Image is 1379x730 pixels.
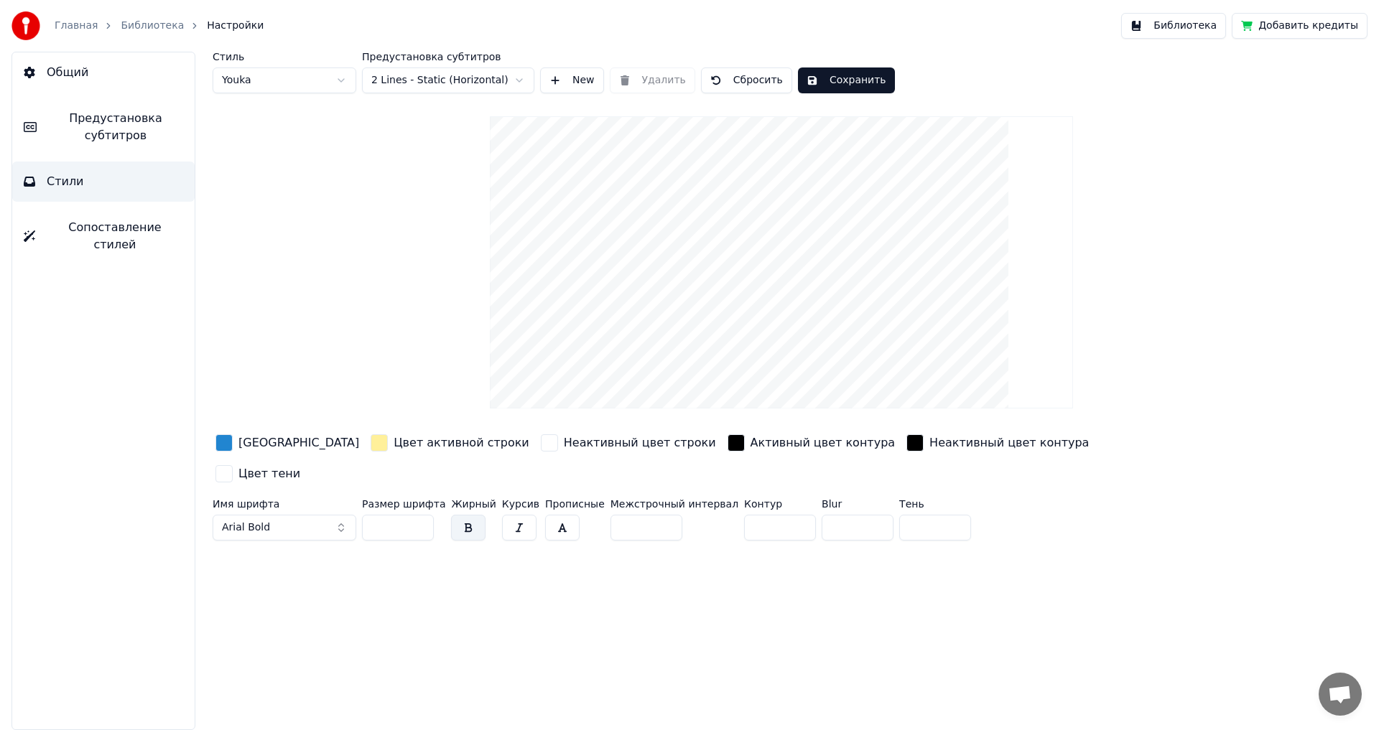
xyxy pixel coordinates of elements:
div: Активный цвет контура [751,434,896,451]
span: Предустановка субтитров [48,110,183,144]
div: Цвет активной строки [394,434,529,451]
label: Прописные [545,499,605,509]
label: Имя шрифта [213,499,356,509]
button: Общий [12,52,195,93]
button: Сбросить [701,67,792,93]
span: Сопоставление стилей [47,219,183,253]
nav: breadcrumb [55,19,264,33]
span: Стили [47,173,84,190]
a: Библиотека [121,19,184,33]
div: Открытый чат [1319,673,1362,716]
span: Настройки [207,19,264,33]
div: Неактивный цвет контура [929,434,1089,451]
span: Arial Bold [222,520,270,535]
label: Жирный [451,499,496,509]
label: Blur [822,499,893,509]
label: Курсив [502,499,539,509]
button: Добавить кредиты [1232,13,1368,39]
label: Стиль [213,52,356,62]
button: Неактивный цвет контура [904,431,1092,454]
label: Предустановка субтитров [362,52,534,62]
img: youka [11,11,40,40]
label: Контур [744,499,816,509]
button: Активный цвет контура [725,431,899,454]
div: [GEOGRAPHIC_DATA] [238,434,359,451]
button: Цвет активной строки [368,431,532,454]
label: Размер шрифта [362,499,445,509]
button: New [540,67,604,93]
button: Сохранить [798,67,895,93]
button: Неактивный цвет строки [538,431,719,454]
span: Общий [47,64,88,81]
button: Предустановка субтитров [12,98,195,156]
button: Стили [12,162,195,202]
button: Цвет тени [213,462,303,485]
div: Неактивный цвет строки [564,434,716,451]
a: Главная [55,19,98,33]
label: Тень [899,499,971,509]
button: Библиотека [1121,13,1226,39]
div: Цвет тени [238,465,300,482]
label: Межстрочный интервал [610,499,738,509]
button: Сопоставление стилей [12,207,195,265]
button: [GEOGRAPHIC_DATA] [213,431,362,454]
